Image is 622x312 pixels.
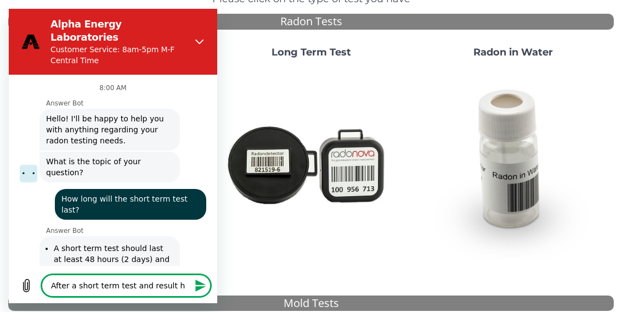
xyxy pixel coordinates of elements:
[42,35,176,57] p: Customer Service: 8am-5pm M-F Central Time
[33,266,202,288] textarea: After a short term test and result h
[272,46,351,58] strong: Long Term Test
[8,296,614,311] div: Mold Tests
[8,14,614,30] div: Radon Tests
[180,266,202,288] button: Send message
[416,67,609,260] img: RadoninWater.jpg
[48,180,195,211] span: How long will the short term test last?
[7,266,29,288] button: Upload file
[9,9,217,303] iframe: Messaging window
[42,9,176,35] h2: Alpha Energy Laboratories
[45,234,165,278] li: A short term test should last at least 48 hours (2 days) and no more than 168 hours (7 days).
[33,143,169,174] span: What is the topic of your question?
[473,46,553,58] strong: Radon in Water
[91,75,117,83] p: 8:00 AM
[37,218,206,226] p: Answer Bot
[214,67,408,260] img: Radtrak2vsRadtrak3.jpg
[37,90,206,99] p: Answer Bot
[33,100,169,142] span: Hello! I'll be happy to help you with anything regarding your radon testing needs.
[180,22,202,44] button: Close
